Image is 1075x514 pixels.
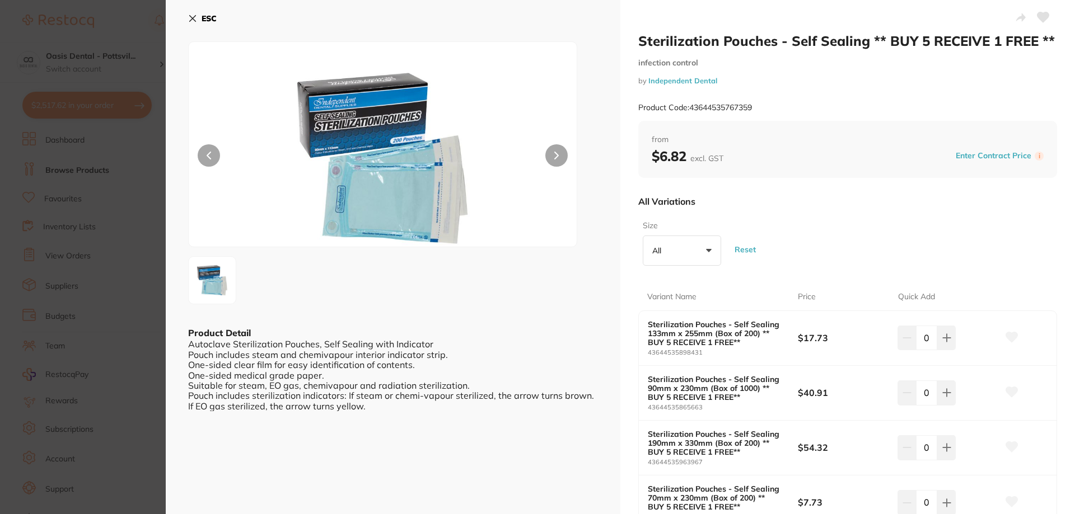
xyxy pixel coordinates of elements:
[648,430,783,456] b: Sterilization Pouches - Self Sealing 190mm x 330mm (Box of 200) ** BUY 5 RECEIVE 1 FREE**
[638,77,1057,85] small: by
[643,235,721,266] button: All
[188,327,251,338] b: Product Detail
[798,332,888,344] b: $17.73
[952,150,1035,161] button: Enter Contract Price
[690,153,723,163] span: excl. GST
[638,32,1057,49] h2: Sterilization Pouches - Self Sealing ** BUY 5 RECEIVE 1 FREE **
[188,9,217,28] button: ESC
[798,496,888,508] b: $7.73
[652,246,666,256] p: All
[648,320,783,347] b: Sterilization Pouches - Self Sealing 133mm x 255mm (Box of 200) ** BUY 5 RECEIVE 1 FREE**
[648,459,798,466] small: 43644535963967
[798,291,816,303] p: Price
[192,260,232,300] img: cA
[202,13,217,23] b: ESC
[798,386,888,399] b: $40.91
[648,484,783,511] b: Sterilization Pouches - Self Sealing 70mm x 230mm (Box of 200) ** BUY 5 RECEIVE 1 FREE**
[648,76,717,85] a: Independent Dental
[638,103,752,112] small: Product Code: 43644535767359
[638,58,1057,68] small: infection control
[648,349,798,356] small: 43644535898431
[648,404,798,411] small: 43644535865663
[731,229,759,270] button: Reset
[652,134,1044,145] span: from
[267,70,499,247] img: cA
[1035,152,1044,161] label: i
[188,339,598,411] div: Autoclave Sterilization Pouches, Self Sealing with Indicator Pouch includes steam and chemivapour...
[647,291,697,303] p: Variant Name
[798,441,888,454] b: $54.32
[643,220,718,232] label: Size
[638,196,695,207] p: All Variations
[898,291,935,303] p: Quick Add
[652,148,723,164] b: $6.82
[648,375,783,402] b: Sterilization Pouches - Self Sealing 90mm x 230mm (Box of 1000) ** BUY 5 RECEIVE 1 FREE**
